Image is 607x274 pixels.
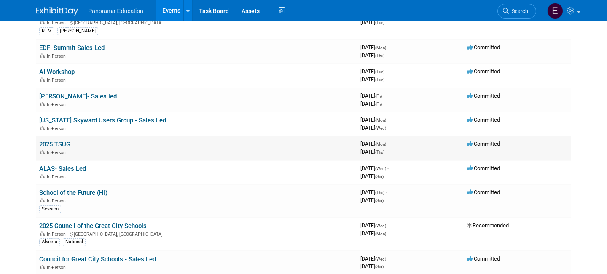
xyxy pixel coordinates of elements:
[47,150,68,155] span: In-Person
[39,205,61,213] div: Session
[386,189,387,195] span: -
[47,126,68,131] span: In-Person
[360,52,384,59] span: [DATE]
[39,93,117,100] a: [PERSON_NAME]- Sales led
[40,126,45,130] img: In-Person Event
[375,166,386,171] span: (Wed)
[467,222,509,229] span: Recommended
[47,77,68,83] span: In-Person
[39,117,166,124] a: [US_STATE] Skyward Users Group - Sales Led
[47,231,68,237] span: In-Person
[467,165,500,171] span: Committed
[467,44,500,51] span: Committed
[40,102,45,106] img: In-Person Event
[40,77,45,82] img: In-Person Event
[386,68,387,74] span: -
[63,238,86,246] div: National
[375,118,386,122] span: (Mon)
[360,189,387,195] span: [DATE]
[39,27,54,35] div: RTM
[360,19,384,25] span: [DATE]
[360,173,384,179] span: [DATE]
[375,223,386,228] span: (Wed)
[47,53,68,59] span: In-Person
[375,126,386,130] span: (Wed)
[360,255,389,262] span: [DATE]
[375,264,384,269] span: (Sat)
[387,255,389,262] span: -
[497,4,536,19] a: Search
[39,141,70,148] a: 2025 TSUG
[375,190,384,195] span: (Thu)
[40,265,45,269] img: In-Person Event
[360,68,387,74] span: [DATE]
[39,230,354,237] div: [GEOGRAPHIC_DATA], [GEOGRAPHIC_DATA]
[40,231,45,236] img: In-Person Event
[375,174,384,179] span: (Sat)
[36,7,78,16] img: ExhibitDay
[375,231,386,236] span: (Mon)
[375,150,384,154] span: (Thu)
[387,141,389,147] span: -
[47,198,68,204] span: In-Person
[375,102,382,106] span: (Fri)
[467,255,500,262] span: Committed
[375,198,384,203] span: (Sat)
[39,238,60,246] div: Alveeta
[57,27,98,35] div: [PERSON_NAME]
[47,174,68,180] span: In-Person
[40,53,45,58] img: In-Person Event
[375,77,384,82] span: (Tue)
[39,68,75,76] a: AI Workshop
[375,257,386,261] span: (Wed)
[387,222,389,229] span: -
[360,222,389,229] span: [DATE]
[375,53,384,58] span: (Thu)
[39,165,86,173] a: ALAS- Sales Led
[40,174,45,178] img: In-Person Event
[387,165,389,171] span: -
[39,19,354,26] div: [GEOGRAPHIC_DATA], [GEOGRAPHIC_DATA]
[467,141,500,147] span: Committed
[467,68,500,74] span: Committed
[375,94,382,98] span: (Fri)
[40,150,45,154] img: In-Person Event
[47,265,68,270] span: In-Person
[88,8,143,14] span: Panorama Education
[467,117,500,123] span: Committed
[360,44,389,51] span: [DATE]
[509,8,528,14] span: Search
[360,141,389,147] span: [DATE]
[467,93,500,99] span: Committed
[39,222,147,230] a: 2025 Council of the Great City Schools
[360,230,386,237] span: [DATE]
[40,20,45,24] img: In-Person Event
[39,189,107,197] a: School of the Future (HI)
[40,198,45,202] img: In-Person Event
[383,93,384,99] span: -
[360,197,384,203] span: [DATE]
[39,255,156,263] a: Council for Great City Schools - Sales Led
[375,142,386,146] span: (Mon)
[375,20,384,25] span: (Tue)
[39,44,105,52] a: EDFI Summit Sales Led
[360,263,384,269] span: [DATE]
[360,101,382,107] span: [DATE]
[47,20,68,26] span: In-Person
[387,117,389,123] span: -
[547,3,563,19] img: External Events Calendar
[467,189,500,195] span: Committed
[360,165,389,171] span: [DATE]
[360,125,386,131] span: [DATE]
[387,44,389,51] span: -
[360,76,384,82] span: [DATE]
[375,45,386,50] span: (Mon)
[360,93,384,99] span: [DATE]
[47,102,68,107] span: In-Person
[360,117,389,123] span: [DATE]
[375,69,384,74] span: (Tue)
[360,149,384,155] span: [DATE]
